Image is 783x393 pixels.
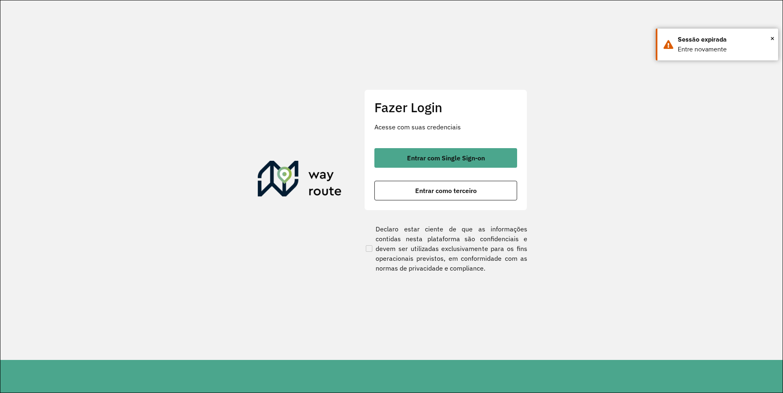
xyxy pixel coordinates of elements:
[374,100,517,115] h2: Fazer Login
[374,122,517,132] p: Acesse com suas credenciais
[407,155,485,161] span: Entrar com Single Sign-on
[678,35,772,44] div: Sessão expirada
[374,181,517,200] button: button
[770,32,774,44] button: Close
[258,161,342,200] img: Roteirizador AmbevTech
[678,44,772,54] div: Entre novamente
[770,32,774,44] span: ×
[374,148,517,168] button: button
[364,224,527,273] label: Declaro estar ciente de que as informações contidas nesta plataforma são confidenciais e devem se...
[415,187,477,194] span: Entrar como terceiro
